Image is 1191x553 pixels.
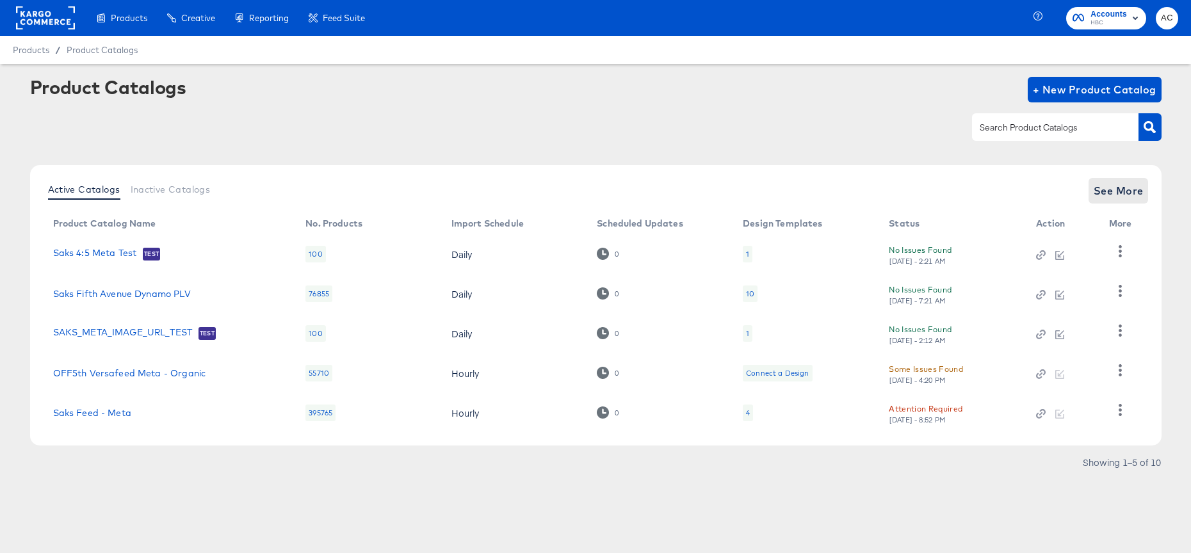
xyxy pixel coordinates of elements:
span: Reporting [249,13,289,23]
div: Product Catalog Name [53,218,156,228]
button: + New Product Catalog [1028,77,1162,102]
button: AC [1156,7,1178,29]
th: More [1099,214,1147,234]
div: 0 [597,406,619,419]
span: AC [1161,11,1173,26]
span: Test [199,328,216,339]
div: Design Templates [743,218,822,228]
span: Inactive Catalogs [131,184,211,195]
span: / [49,45,67,55]
td: Daily [441,274,587,314]
div: 1 [746,328,749,339]
a: Product Catalogs [67,45,138,55]
td: Hourly [441,393,587,433]
div: 4 [746,408,750,418]
button: See More [1089,178,1149,204]
input: Search Product Catalogs [977,120,1114,135]
div: No. Products [305,218,362,228]
div: 0 [614,329,619,338]
div: 1 [743,325,752,342]
div: 55710 [305,365,332,381]
button: Attention Required[DATE] - 8:52 PM [889,402,962,424]
div: 100 [305,246,325,262]
span: Creative [181,13,215,23]
div: 76855 [305,285,332,302]
div: Scheduled Updates [597,218,683,228]
span: Test [143,249,160,259]
th: Action [1026,214,1099,234]
a: SAKS_META_IMAGE_URL_TEST [53,327,193,340]
div: 0 [597,367,619,379]
div: 100 [305,325,325,342]
div: 10 [746,289,754,299]
a: Saks 4:5 Meta Test [53,248,137,260]
a: OFF5th Versafeed Meta - Organic [53,368,206,378]
span: Accounts [1090,8,1127,21]
td: Daily [441,234,587,274]
span: Feed Suite [323,13,365,23]
div: 0 [614,289,619,298]
div: 1 [746,249,749,259]
td: Hourly [441,353,587,393]
div: 0 [597,327,619,339]
div: 0 [614,369,619,378]
button: AccountsHBC [1066,7,1146,29]
div: 0 [614,408,619,417]
span: See More [1094,182,1144,200]
div: Showing 1–5 of 10 [1082,458,1162,467]
div: 1 [743,246,752,262]
span: Products [13,45,49,55]
td: Daily [441,314,587,353]
span: + New Product Catalog [1033,81,1156,99]
div: 0 [597,248,619,260]
div: Connect a Design [743,365,812,381]
div: Import Schedule [451,218,524,228]
div: Attention Required [889,402,962,415]
div: 4 [743,405,753,421]
button: Some Issues Found[DATE] - 4:20 PM [889,362,963,385]
div: 395765 [305,405,336,421]
span: HBC [1090,18,1127,28]
div: [DATE] - 8:52 PM [889,415,946,424]
span: Active Catalogs [48,184,120,195]
a: Saks Fifth Avenue Dynamo PLV [53,289,191,299]
div: 0 [597,287,619,300]
th: Status [879,214,1026,234]
div: Product Catalogs [30,77,186,97]
div: 0 [614,250,619,259]
div: Some Issues Found [889,362,963,376]
div: 10 [743,285,758,302]
span: Products [111,13,147,23]
a: Saks Feed - Meta [53,408,131,418]
div: [DATE] - 4:20 PM [889,376,946,385]
div: Connect a Design [746,368,809,378]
